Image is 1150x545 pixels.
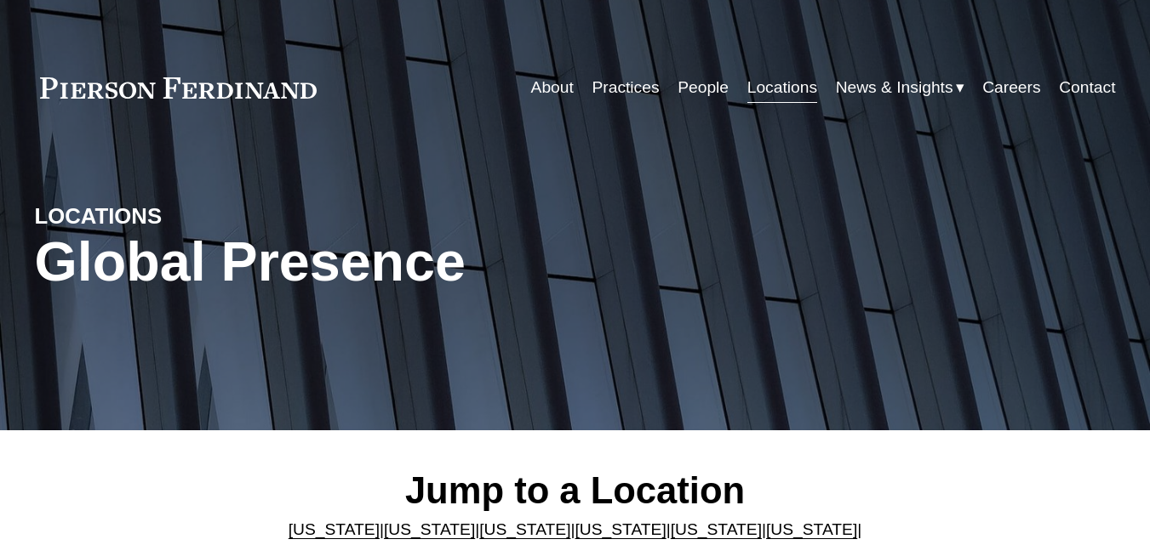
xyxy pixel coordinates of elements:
[384,520,475,538] a: [US_STATE]
[678,71,729,104] a: People
[982,71,1040,104] a: Careers
[592,71,659,104] a: Practices
[289,520,380,538] a: [US_STATE]
[671,520,762,538] a: [US_STATE]
[766,520,857,538] a: [US_STATE]
[836,71,964,104] a: folder dropdown
[35,202,305,230] h4: LOCATIONS
[479,520,570,538] a: [US_STATE]
[531,71,574,104] a: About
[575,520,666,538] a: [US_STATE]
[836,73,953,103] span: News & Insights
[260,468,890,514] h2: Jump to a Location
[747,71,817,104] a: Locations
[35,230,756,293] h1: Global Presence
[1059,71,1115,104] a: Contact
